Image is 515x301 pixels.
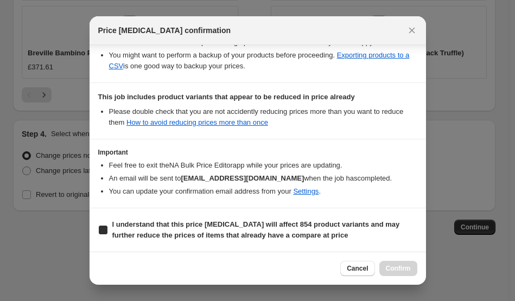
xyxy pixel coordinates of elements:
li: Feel free to exit the NA Bulk Price Editor app while your prices are updating. [109,160,417,171]
li: You can update your confirmation email address from your . [109,186,417,197]
li: You might want to perform a backup of your products before proceeding. is one good way to backup ... [109,50,417,72]
b: [EMAIL_ADDRESS][DOMAIN_NAME] [181,174,304,182]
a: How to avoid reducing prices more than once [126,118,268,126]
button: Cancel [340,261,374,276]
li: Please double check that you are not accidently reducing prices more than you want to reduce them [109,106,417,128]
b: I understand that this price [MEDICAL_DATA] will affect 854 product variants and may further redu... [112,220,400,239]
span: Price [MEDICAL_DATA] confirmation [98,25,231,36]
b: This job includes product variants that appear to be reduced in price already [98,93,355,101]
a: Settings [293,187,319,195]
li: An email will be sent to when the job has completed . [109,173,417,184]
button: Close [404,23,419,38]
h3: Important [98,148,417,157]
span: Cancel [347,264,368,273]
